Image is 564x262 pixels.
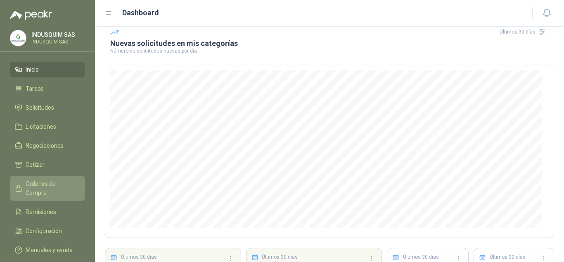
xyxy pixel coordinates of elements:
a: Tareas [10,81,85,96]
span: Licitaciones [26,122,56,131]
a: Cotizar [10,157,85,173]
span: Inicio [26,65,39,74]
p: INDUSQUIM SAS [31,32,83,38]
span: Tareas [26,84,44,93]
a: Solicitudes [10,100,85,115]
p: Últimos 30 días [403,253,439,261]
p: Número de solicitudes nuevas por día [110,48,549,53]
h1: Dashboard [122,7,159,19]
p: Últimos 30 días [490,253,526,261]
a: Inicio [10,62,85,77]
img: Company Logo [10,30,26,46]
span: Órdenes de Compra [26,179,77,197]
h3: Nuevas solicitudes en mis categorías [110,38,549,48]
span: Cotizar [26,160,45,169]
img: Logo peakr [10,10,52,20]
p: INDUSQUIM SAS [31,39,83,44]
span: Manuales y ayuda [26,245,73,255]
div: Últimos 30 días [500,25,549,38]
a: Negociaciones [10,138,85,154]
a: Órdenes de Compra [10,176,85,201]
span: Negociaciones [26,141,64,150]
span: Remisiones [26,207,56,216]
a: Configuración [10,223,85,239]
p: Últimos 30 días [121,253,157,261]
a: Licitaciones [10,119,85,135]
p: Últimos 30 días [262,253,298,261]
span: Configuración [26,226,62,236]
a: Manuales y ayuda [10,242,85,258]
span: Solicitudes [26,103,54,112]
a: Remisiones [10,204,85,220]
